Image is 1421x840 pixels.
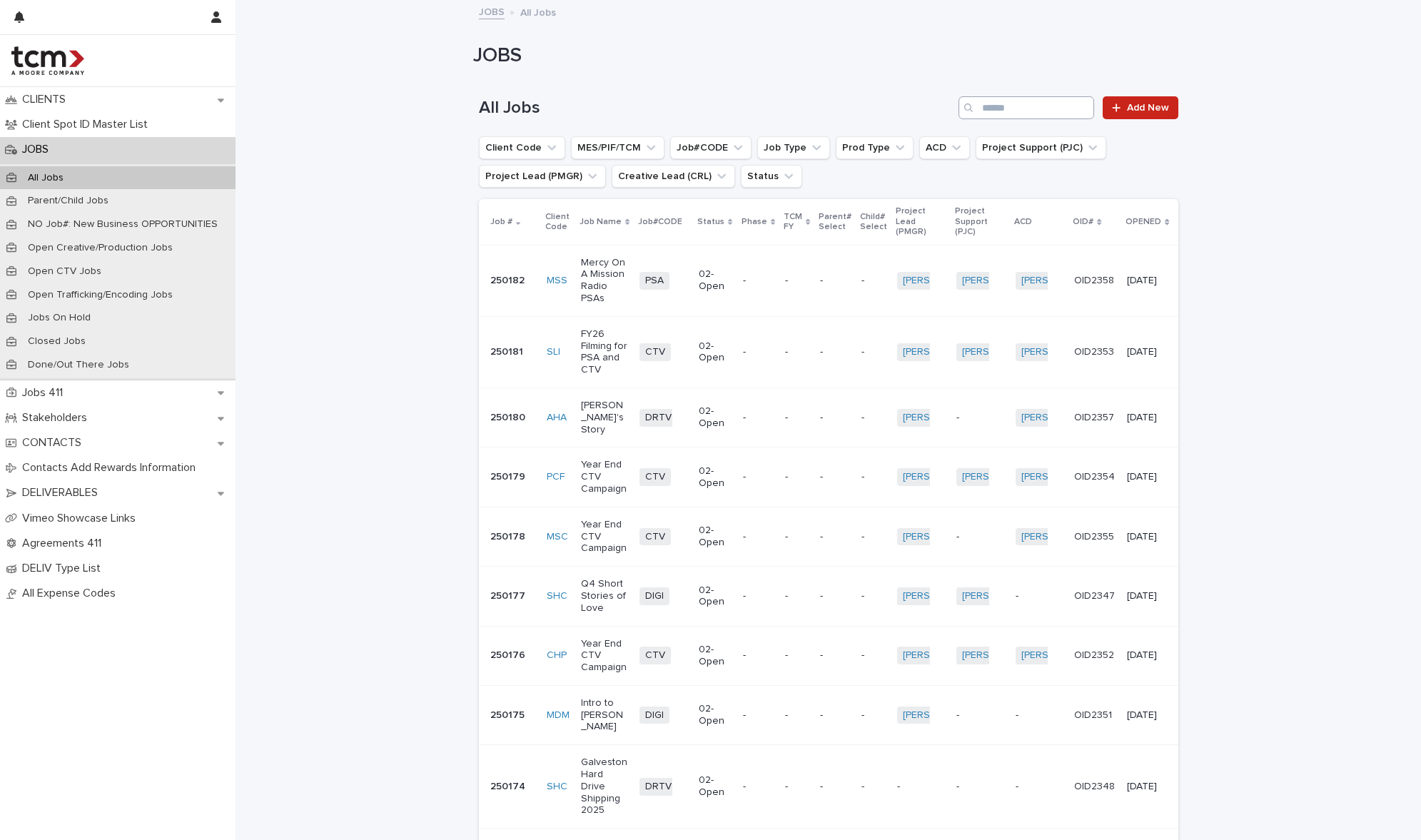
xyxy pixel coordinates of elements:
[699,340,732,365] p: 02-Open
[1127,275,1168,287] p: [DATE]
[1127,531,1168,543] p: [DATE]
[479,98,954,118] h1: All Jobs
[955,203,1006,240] p: Project Support (PJC)
[861,590,886,602] p: -
[1074,781,1116,793] p: OID2348
[897,781,945,793] p: -
[1074,412,1116,424] p: OID2357
[639,468,671,486] span: CTV
[547,709,570,722] a: MDM
[956,709,1004,722] p: -
[1127,471,1168,483] p: [DATE]
[581,578,629,614] p: Q4 Short Stories of Love
[490,412,535,424] p: 250180
[1021,412,1123,424] a: [PERSON_NAME]-TCM
[699,465,732,490] p: 02-Open
[785,275,809,287] p: -
[490,471,535,483] p: 250179
[743,412,774,424] p: -
[861,649,886,662] p: -
[490,214,512,230] p: Job #
[581,519,629,555] p: Year End CTV Campaign
[836,136,914,159] button: Prod Type
[903,590,1005,602] a: [PERSON_NAME]-TCM
[861,781,886,793] p: -
[639,409,677,427] span: DRTV
[785,590,809,602] p: -
[785,709,809,722] p: -
[1021,649,1123,662] a: [PERSON_NAME]-TCM
[699,644,732,668] p: 02-Open
[639,647,671,664] span: CTV
[819,209,851,236] p: Parent# Select
[743,590,774,602] p: -
[919,136,970,159] button: ACD
[16,411,98,425] p: Stakeholders
[490,590,535,602] p: 250177
[743,471,774,483] p: -
[16,359,141,371] p: Done/Out There Jobs
[903,412,1005,424] a: [PERSON_NAME]-TCM
[1127,781,1168,793] p: [DATE]
[785,412,809,424] p: -
[1127,649,1168,662] p: [DATE]
[490,531,535,543] p: 250178
[757,136,830,159] button: Job Type
[581,400,629,435] p: [PERSON_NAME]'s Story
[903,649,1005,662] a: [PERSON_NAME]-TCM
[1127,709,1168,722] p: [DATE]
[861,412,886,424] p: -
[16,143,60,156] p: JOBS
[699,703,732,727] p: 02-Open
[903,531,1005,543] a: [PERSON_NAME]-TCM
[962,275,1064,287] a: [PERSON_NAME]-TCM
[861,471,886,483] p: -
[16,312,102,324] p: Jobs On Hold
[16,436,93,450] p: CONTACTS
[490,709,535,722] p: 250175
[581,257,629,305] p: Mercy On A Mission Radio PSAs
[1074,471,1116,483] p: OID2354
[976,136,1106,159] button: Project Support (PJC)
[490,346,535,358] p: 250181
[479,507,1243,566] tr: 250178MSC Year End CTV CampaignCTV02-Open----[PERSON_NAME]-TCM -[PERSON_NAME]-TCM OID2355[DATE]-
[580,214,622,230] p: Job Name
[962,590,1064,602] a: [PERSON_NAME]-TCM
[612,165,735,188] button: Creative Lead (CRL)
[547,471,565,483] a: PCF
[473,44,1173,69] h1: JOBS
[16,537,113,550] p: Agreements 411
[581,697,629,733] p: Intro to [PERSON_NAME]
[785,531,809,543] p: -
[479,567,1243,626] tr: 250177SHC Q4 Short Stories of LoveDIGI02-Open----[PERSON_NAME]-TCM [PERSON_NAME]-TCM -OID2347[DATE]-
[959,96,1094,119] input: Search
[956,781,1004,793] p: -
[479,447,1243,507] tr: 250179PCF Year End CTV CampaignCTV02-Open----[PERSON_NAME]-TCM [PERSON_NAME]-TCM [PERSON_NAME]-TC...
[1074,346,1116,358] p: OID2353
[639,272,669,290] span: PSA
[820,346,850,358] p: -
[16,118,159,131] p: Client Spot ID Master List
[820,590,850,602] p: -
[638,214,682,230] p: Job#CODE
[820,275,850,287] p: -
[743,531,774,543] p: -
[743,346,774,358] p: -
[699,774,732,799] p: 02-Open
[16,218,229,231] p: NO Job#: New Business OPPORTUNITIES
[962,346,1064,358] a: [PERSON_NAME]-TCM
[784,209,802,236] p: TCM FY
[860,209,887,236] p: Child# Select
[743,709,774,722] p: -
[699,585,732,609] p: 02-Open
[1127,103,1169,113] span: Add New
[16,512,147,525] p: Vimeo Showcase Links
[820,531,850,543] p: -
[16,242,184,254] p: Open Creative/Production Jobs
[1074,649,1116,662] p: OID2352
[962,649,1064,662] a: [PERSON_NAME]-TCM
[1074,531,1116,543] p: OID2355
[16,335,97,348] p: Closed Jobs
[16,486,109,500] p: DELIVERABLES
[1021,346,1123,358] a: [PERSON_NAME]-TCM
